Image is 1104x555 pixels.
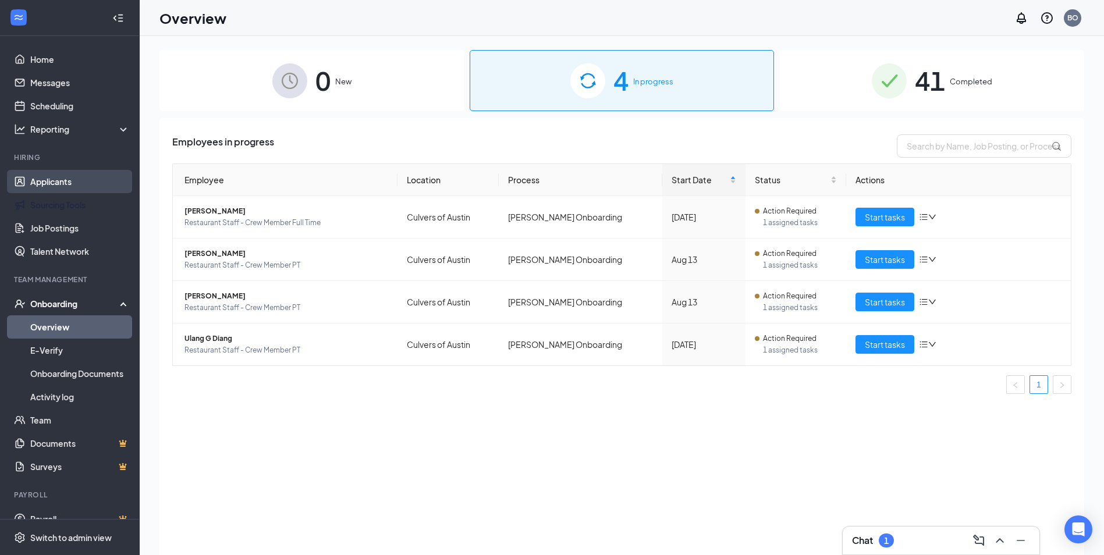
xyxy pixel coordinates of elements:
[855,293,914,311] button: Start tasks
[397,164,499,196] th: Location
[14,490,127,500] div: Payroll
[112,12,124,24] svg: Collapse
[30,71,130,94] a: Messages
[763,290,817,302] span: Action Required
[1006,375,1025,394] button: left
[499,164,662,196] th: Process
[1064,515,1092,543] div: Open Intercom Messenger
[14,275,127,284] div: Team Management
[972,533,986,547] svg: ComposeMessage
[1059,382,1066,389] span: right
[1040,11,1054,25] svg: QuestionInfo
[30,432,130,455] a: DocumentsCrown
[928,255,936,264] span: down
[30,408,130,432] a: Team
[928,213,936,221] span: down
[919,297,928,307] span: bars
[499,281,662,323] td: [PERSON_NAME] Onboarding
[672,338,736,351] div: [DATE]
[763,302,837,314] span: 1 assigned tasks
[30,385,130,408] a: Activity log
[865,296,905,308] span: Start tasks
[763,344,837,356] span: 1 assigned tasks
[1030,375,1048,394] li: 1
[30,298,120,309] div: Onboarding
[184,217,388,229] span: Restaurant Staff - Crew Member Full Time
[884,536,889,546] div: 1
[855,335,914,354] button: Start tasks
[397,281,499,323] td: Culvers of Austin
[897,134,1071,158] input: Search by Name, Job Posting, or Process
[499,196,662,239] td: [PERSON_NAME] Onboarding
[672,296,736,308] div: Aug 13
[30,123,130,135] div: Reporting
[755,173,828,186] span: Status
[672,173,727,186] span: Start Date
[30,48,130,71] a: Home
[30,216,130,240] a: Job Postings
[1014,11,1028,25] svg: Notifications
[852,534,873,547] h3: Chat
[865,338,905,351] span: Start tasks
[172,134,274,158] span: Employees in progress
[335,76,352,87] span: New
[397,323,499,365] td: Culvers of Austin
[1030,376,1048,393] a: 1
[30,240,130,263] a: Talent Network
[184,259,388,271] span: Restaurant Staff - Crew Member PT
[993,533,1007,547] svg: ChevronUp
[30,193,130,216] a: Sourcing Tools
[865,253,905,266] span: Start tasks
[14,123,26,135] svg: Analysis
[763,217,837,229] span: 1 assigned tasks
[184,248,388,259] span: [PERSON_NAME]
[915,61,945,101] span: 41
[970,531,988,550] button: ComposeMessage
[315,61,331,101] span: 0
[633,76,673,87] span: In progress
[184,290,388,302] span: [PERSON_NAME]
[13,12,24,23] svg: WorkstreamLogo
[14,298,26,309] svg: UserCheck
[1012,382,1019,389] span: left
[30,315,130,339] a: Overview
[30,532,112,543] div: Switch to admin view
[928,298,936,306] span: down
[991,531,1009,550] button: ChevronUp
[950,76,992,87] span: Completed
[397,239,499,281] td: Culvers of Austin
[184,344,388,356] span: Restaurant Staff - Crew Member PT
[746,164,846,196] th: Status
[919,212,928,222] span: bars
[672,211,736,223] div: [DATE]
[30,507,130,531] a: PayrollCrown
[184,333,388,344] span: Ulang G Diang
[184,205,388,217] span: [PERSON_NAME]
[763,205,817,217] span: Action Required
[846,164,1071,196] th: Actions
[1053,375,1071,394] button: right
[173,164,397,196] th: Employee
[30,339,130,362] a: E-Verify
[855,208,914,226] button: Start tasks
[14,152,127,162] div: Hiring
[928,340,936,348] span: down
[919,255,928,264] span: bars
[1006,375,1025,394] li: Previous Page
[159,8,226,28] h1: Overview
[763,333,817,344] span: Action Required
[499,239,662,281] td: [PERSON_NAME] Onboarding
[855,250,914,269] button: Start tasks
[865,211,905,223] span: Start tasks
[397,196,499,239] td: Culvers of Austin
[30,362,130,385] a: Onboarding Documents
[672,253,736,266] div: Aug 13
[14,532,26,543] svg: Settings
[1014,533,1028,547] svg: Minimize
[184,302,388,314] span: Restaurant Staff - Crew Member PT
[1011,531,1030,550] button: Minimize
[613,61,629,101] span: 4
[1067,13,1078,23] div: BO
[30,455,130,478] a: SurveysCrown
[30,170,130,193] a: Applicants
